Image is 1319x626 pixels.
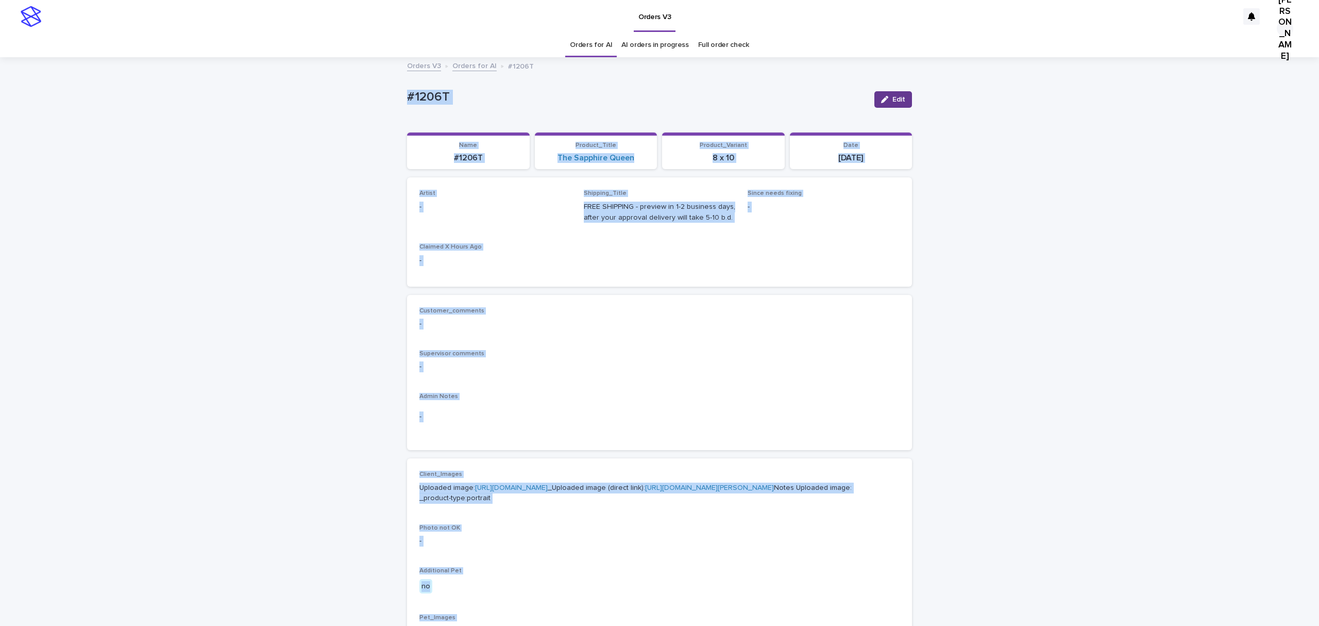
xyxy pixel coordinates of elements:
[419,615,455,621] span: Pet_Images
[621,33,689,57] a: AI orders in progress
[419,351,484,357] span: Supervisor comments
[668,153,779,163] p: 8 x 10
[698,33,749,57] a: Full order check
[419,244,482,250] span: Claimed X Hours Ago
[419,255,571,266] p: -
[700,142,747,149] span: Product_Variant
[419,536,900,547] p: -
[407,59,441,71] a: Orders V3
[892,96,905,103] span: Edit
[419,190,435,196] span: Artist
[584,190,627,196] span: Shipping_Title
[584,202,736,223] p: FREE SHIPPING - preview in 1-2 business days, after your approval delivery will take 5-10 b.d.
[419,308,484,314] span: Customer_comments
[645,484,774,491] a: [URL][DOMAIN_NAME][PERSON_NAME]
[419,411,900,422] p: -
[407,90,866,105] p: #1206T
[459,142,477,149] span: Name
[557,153,634,163] a: The Sapphire Queen
[419,525,460,531] span: Photo not OK
[419,568,462,574] span: Additional Pet
[419,319,900,330] p: -
[796,153,906,163] p: [DATE]
[21,6,41,27] img: stacker-logo-s-only.png
[843,142,858,149] span: Date
[452,59,497,71] a: Orders for AI
[419,361,900,372] p: -
[419,471,462,477] span: Client_Images
[419,483,900,504] p: Uploaded image: _Uploaded image (direct link): Notes Uploaded image: _product-type:portrait
[475,484,548,491] a: [URL][DOMAIN_NAME]
[508,60,534,71] p: #1206T
[748,202,900,212] p: -
[576,142,616,149] span: Product_Title
[1277,20,1293,37] div: [PERSON_NAME]
[419,579,432,594] div: no
[748,190,802,196] span: Since needs fixing
[874,91,912,108] button: Edit
[413,153,523,163] p: #1206T
[419,202,571,212] p: -
[419,393,458,400] span: Admin Notes
[570,33,612,57] a: Orders for AI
